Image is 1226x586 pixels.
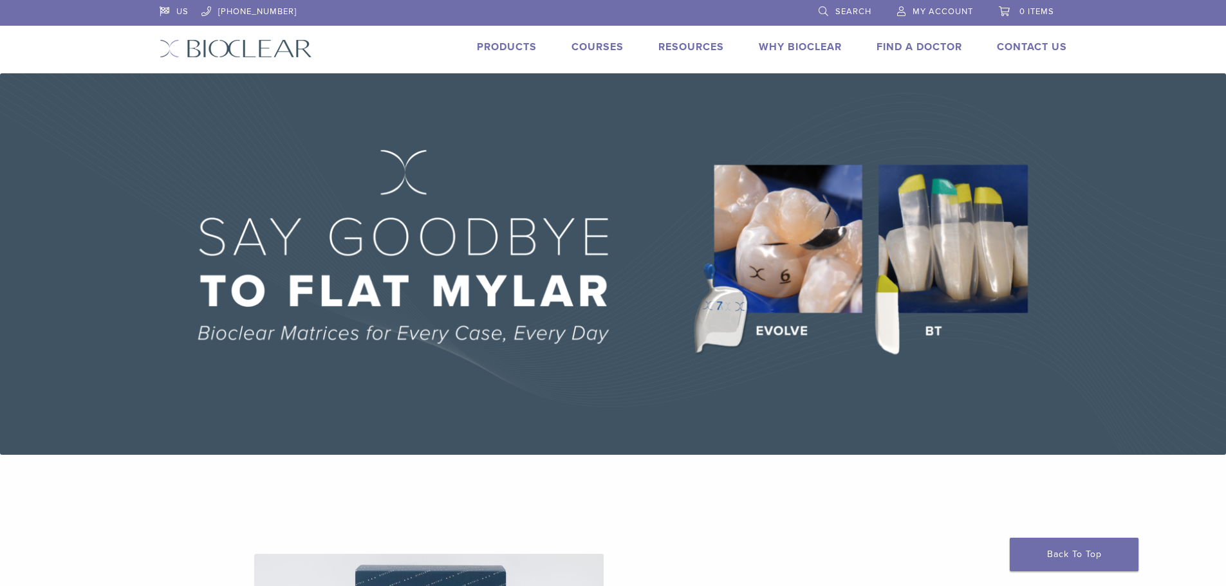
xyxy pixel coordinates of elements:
[477,41,537,53] a: Products
[913,6,973,17] span: My Account
[759,41,842,53] a: Why Bioclear
[1019,6,1054,17] span: 0 items
[160,39,312,58] img: Bioclear
[877,41,962,53] a: Find A Doctor
[658,41,724,53] a: Resources
[1010,538,1138,571] a: Back To Top
[835,6,871,17] span: Search
[571,41,624,53] a: Courses
[997,41,1067,53] a: Contact Us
